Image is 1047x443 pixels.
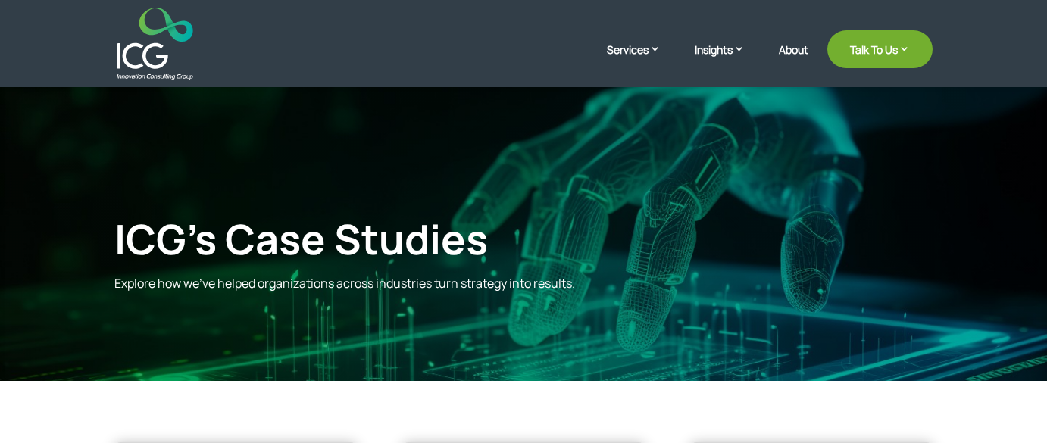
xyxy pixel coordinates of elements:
a: Talk To Us [827,30,933,68]
a: About [779,44,808,80]
div: ICG’s Case Studies [114,214,745,264]
iframe: Chat Widget [795,279,1047,443]
a: Insights [695,42,760,80]
a: Services [607,42,676,80]
span: Explore how we’ve helped organizations across industries turn strategy into results. [114,275,575,292]
img: ICG [117,8,193,80]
